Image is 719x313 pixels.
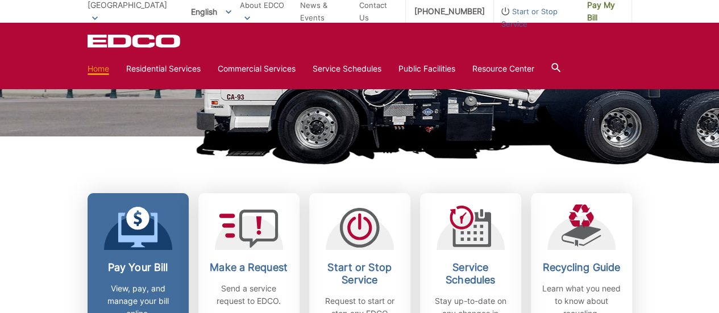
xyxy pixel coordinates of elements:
h2: Make a Request [207,261,291,274]
h2: Start or Stop Service [318,261,402,286]
p: Send a service request to EDCO. [207,282,291,307]
a: Commercial Services [218,62,296,75]
span: English [182,2,240,21]
h2: Pay Your Bill [96,261,180,274]
a: Public Facilities [398,62,455,75]
a: Service Schedules [313,62,381,75]
a: Resource Center [472,62,534,75]
a: Residential Services [126,62,201,75]
a: EDCD logo. Return to the homepage. [88,34,182,48]
h2: Service Schedules [429,261,513,286]
h2: Recycling Guide [539,261,624,274]
a: Home [88,62,109,75]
